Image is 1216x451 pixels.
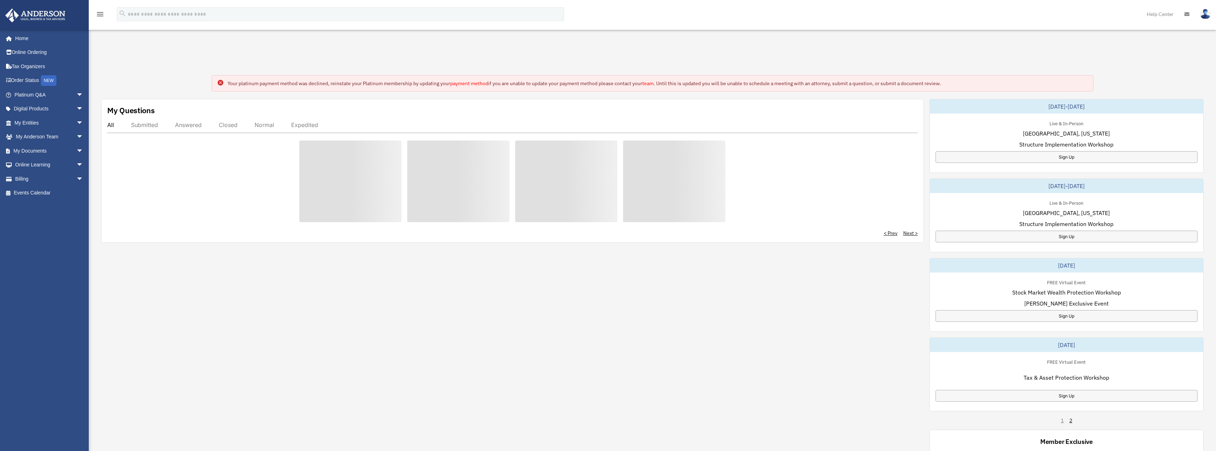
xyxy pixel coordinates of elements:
span: arrow_drop_down [76,144,91,158]
img: User Pic [1200,9,1211,19]
div: [DATE] [930,258,1203,273]
span: arrow_drop_down [76,102,91,116]
div: Normal [255,121,274,128]
a: Sign Up [936,151,1198,163]
span: Tax & Asset Protection Workshop [1024,373,1109,382]
span: arrow_drop_down [76,172,91,186]
a: 2 [1069,417,1072,424]
div: Expedited [291,121,318,128]
a: My Documentsarrow_drop_down [5,144,94,158]
div: Answered [175,121,202,128]
span: Structure Implementation Workshop [1019,220,1113,228]
a: Next > [903,230,918,237]
span: [GEOGRAPHIC_DATA], [US_STATE] [1023,129,1110,138]
a: Sign Up [936,231,1198,242]
a: Online Learningarrow_drop_down [5,158,94,172]
span: arrow_drop_down [76,116,91,130]
a: menu [96,12,104,18]
a: Digital Productsarrow_drop_down [5,102,94,116]
div: NEW [41,75,56,86]
a: Platinum Q&Aarrow_drop_down [5,88,94,102]
span: arrow_drop_down [76,88,91,102]
a: team [642,80,654,87]
div: [DATE] [930,338,1203,352]
a: Tax Organizers [5,59,94,73]
div: Closed [219,121,238,128]
span: Structure Implementation Workshop [1019,140,1113,149]
div: My Questions [107,105,155,116]
div: [DATE]-[DATE] [930,179,1203,193]
a: Events Calendar [5,186,94,200]
span: arrow_drop_down [76,130,91,144]
span: arrow_drop_down [76,158,91,172]
div: FREE Virtual Event [1041,278,1091,286]
a: < Prev [884,230,898,237]
div: FREE Virtual Event [1041,358,1091,365]
div: [DATE]-[DATE] [930,99,1203,114]
a: Billingarrow_drop_down [5,172,94,186]
img: Anderson Advisors Platinum Portal [3,9,67,22]
div: Live & In-Person [1044,199,1089,206]
a: My Entitiesarrow_drop_down [5,116,94,130]
div: All [107,121,114,128]
div: Your platinum payment method was declined, reinstate your Platinum membership by updating your if... [228,80,941,87]
a: Order StatusNEW [5,73,94,88]
div: Submitted [131,121,158,128]
div: Member Exclusive [1040,437,1093,446]
a: Home [5,31,91,45]
i: search [119,10,126,17]
span: [GEOGRAPHIC_DATA], [US_STATE] [1023,209,1110,217]
a: Sign Up [936,310,1198,322]
div: Live & In-Person [1044,119,1089,127]
span: Stock Market Wealth Protection Workshop [1012,288,1121,297]
span: [PERSON_NAME] Exclusive Event [1024,299,1109,308]
i: menu [96,10,104,18]
a: Sign Up [936,390,1198,402]
a: payment method [450,80,488,87]
a: Online Ordering [5,45,94,60]
a: My Anderson Teamarrow_drop_down [5,130,94,144]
